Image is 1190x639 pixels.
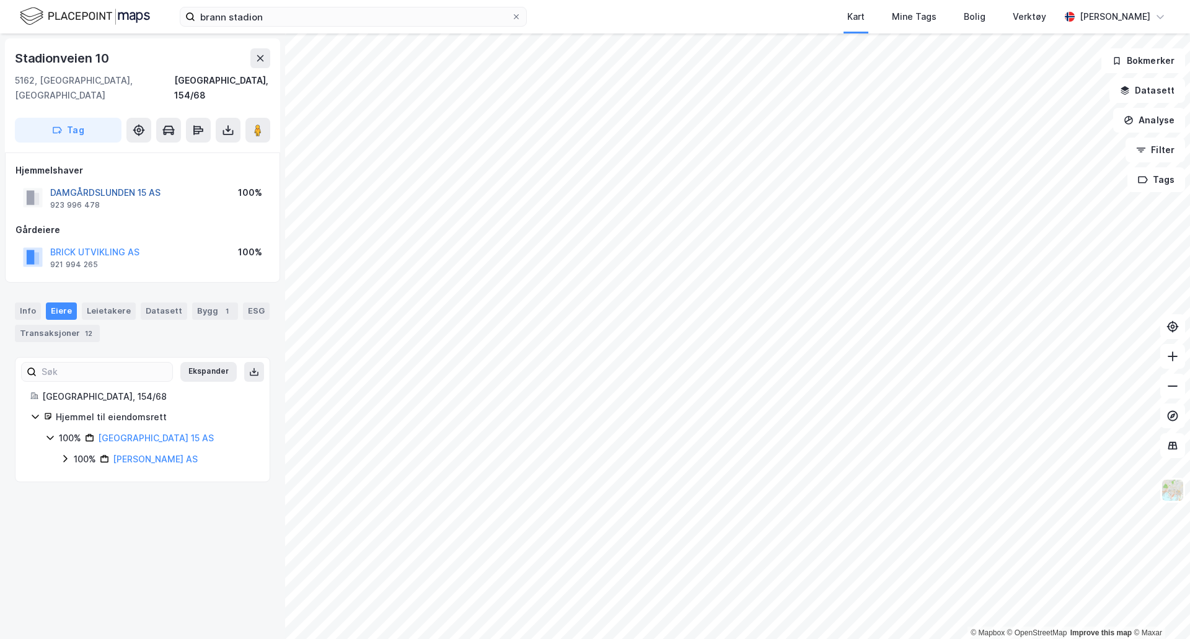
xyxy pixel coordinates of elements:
button: Filter [1126,138,1185,162]
div: 100% [59,431,81,446]
iframe: Chat Widget [1128,580,1190,639]
div: Datasett [141,302,187,320]
div: Stadionveien 10 [15,48,112,68]
div: Hjemmelshaver [15,163,270,178]
div: Info [15,302,41,320]
button: Datasett [1109,78,1185,103]
div: Kontrollprogram for chat [1128,580,1190,639]
a: [GEOGRAPHIC_DATA] 15 AS [98,433,214,443]
div: 100% [238,185,262,200]
div: 923 996 478 [50,200,100,210]
button: Ekspander [180,362,237,382]
div: 12 [82,327,95,340]
div: Bygg [192,302,238,320]
div: Eiere [46,302,77,320]
div: Verktøy [1013,9,1046,24]
div: 5162, [GEOGRAPHIC_DATA], [GEOGRAPHIC_DATA] [15,73,174,103]
div: Bolig [964,9,985,24]
div: Leietakere [82,302,136,320]
div: 100% [74,452,96,467]
div: [GEOGRAPHIC_DATA], 154/68 [42,389,255,404]
a: [PERSON_NAME] AS [113,454,198,464]
a: Mapbox [971,628,1005,637]
div: 100% [238,245,262,260]
div: ESG [243,302,270,320]
img: logo.f888ab2527a4732fd821a326f86c7f29.svg [20,6,150,27]
div: Hjemmel til eiendomsrett [56,410,255,425]
div: [PERSON_NAME] [1080,9,1150,24]
button: Tags [1127,167,1185,192]
input: Søk [37,363,172,381]
img: Z [1161,478,1184,502]
div: Kart [847,9,865,24]
button: Analyse [1113,108,1185,133]
div: Mine Tags [892,9,937,24]
div: Transaksjoner [15,325,100,342]
div: [GEOGRAPHIC_DATA], 154/68 [174,73,270,103]
div: 1 [221,305,233,317]
a: OpenStreetMap [1007,628,1067,637]
button: Tag [15,118,121,143]
div: Gårdeiere [15,223,270,237]
input: Søk på adresse, matrikkel, gårdeiere, leietakere eller personer [195,7,511,26]
a: Improve this map [1070,628,1132,637]
button: Bokmerker [1101,48,1185,73]
div: 921 994 265 [50,260,98,270]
